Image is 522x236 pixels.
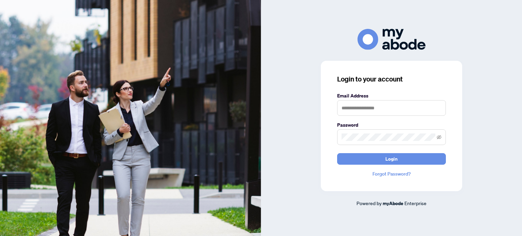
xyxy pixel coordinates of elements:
[337,121,446,129] label: Password
[385,153,398,164] span: Login
[337,74,446,84] h3: Login to your account
[383,200,403,207] a: myAbode
[337,153,446,165] button: Login
[337,92,446,99] label: Email Address
[356,200,382,206] span: Powered by
[337,170,446,178] a: Forgot Password?
[404,200,427,206] span: Enterprise
[358,29,425,50] img: ma-logo
[437,135,441,140] span: eye-invisible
